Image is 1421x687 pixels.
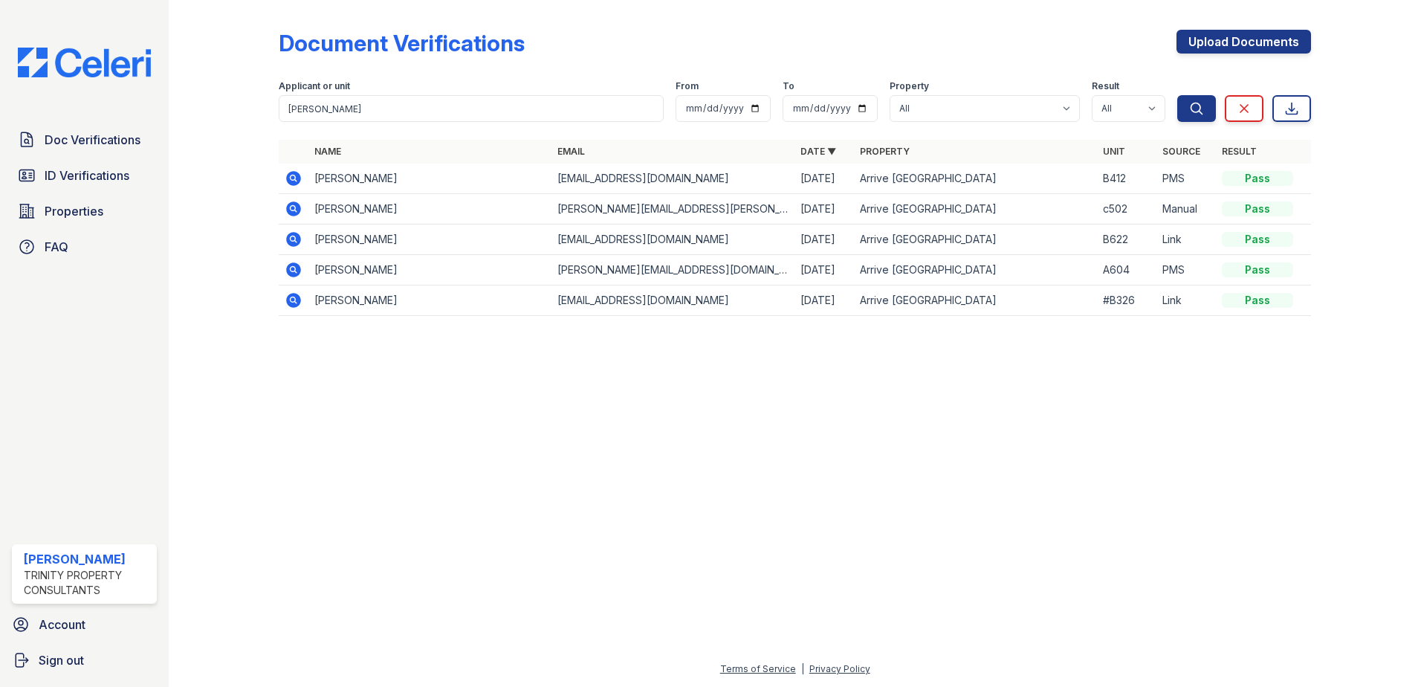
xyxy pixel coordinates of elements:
[1156,164,1216,194] td: PMS
[1222,232,1293,247] div: Pass
[783,80,794,92] label: To
[12,232,157,262] a: FAQ
[308,286,551,316] td: [PERSON_NAME]
[854,225,1097,255] td: Arrive [GEOGRAPHIC_DATA]
[279,80,350,92] label: Applicant or unit
[794,225,854,255] td: [DATE]
[45,131,140,149] span: Doc Verifications
[676,80,699,92] label: From
[279,95,664,122] input: Search by name, email, or unit number
[794,164,854,194] td: [DATE]
[1097,194,1156,225] td: c502
[854,255,1097,286] td: Arrive [GEOGRAPHIC_DATA]
[308,225,551,255] td: [PERSON_NAME]
[1222,146,1257,157] a: Result
[45,202,103,220] span: Properties
[854,286,1097,316] td: Arrive [GEOGRAPHIC_DATA]
[1222,262,1293,277] div: Pass
[794,286,854,316] td: [DATE]
[551,286,794,316] td: [EMAIL_ADDRESS][DOMAIN_NAME]
[890,80,929,92] label: Property
[1156,194,1216,225] td: Manual
[1097,255,1156,286] td: A604
[6,645,163,675] a: Sign out
[551,225,794,255] td: [EMAIL_ADDRESS][DOMAIN_NAME]
[1156,225,1216,255] td: Link
[308,194,551,225] td: [PERSON_NAME]
[1156,286,1216,316] td: Link
[1222,293,1293,308] div: Pass
[551,194,794,225] td: [PERSON_NAME][EMAIL_ADDRESS][PERSON_NAME][DOMAIN_NAME]
[45,238,68,256] span: FAQ
[1097,286,1156,316] td: #B326
[24,568,151,598] div: Trinity Property Consultants
[860,146,910,157] a: Property
[1222,171,1293,186] div: Pass
[1097,225,1156,255] td: B622
[24,550,151,568] div: [PERSON_NAME]
[12,161,157,190] a: ID Verifications
[1092,80,1119,92] label: Result
[308,255,551,286] td: [PERSON_NAME]
[801,663,804,674] div: |
[12,196,157,226] a: Properties
[279,30,525,57] div: Document Verifications
[39,616,85,633] span: Account
[794,255,854,286] td: [DATE]
[854,194,1097,225] td: Arrive [GEOGRAPHIC_DATA]
[1162,146,1200,157] a: Source
[809,663,870,674] a: Privacy Policy
[557,146,585,157] a: Email
[6,610,163,639] a: Account
[720,663,796,674] a: Terms of Service
[39,651,84,669] span: Sign out
[551,255,794,286] td: [PERSON_NAME][EMAIL_ADDRESS][DOMAIN_NAME]
[800,146,836,157] a: Date ▼
[1103,146,1125,157] a: Unit
[45,167,129,184] span: ID Verifications
[314,146,341,157] a: Name
[854,164,1097,194] td: Arrive [GEOGRAPHIC_DATA]
[1156,255,1216,286] td: PMS
[308,164,551,194] td: [PERSON_NAME]
[794,194,854,225] td: [DATE]
[12,125,157,155] a: Doc Verifications
[551,164,794,194] td: [EMAIL_ADDRESS][DOMAIN_NAME]
[1176,30,1311,54] a: Upload Documents
[1097,164,1156,194] td: B412
[6,48,163,77] img: CE_Logo_Blue-a8612792a0a2168367f1c8372b55b34899dd931a85d93a1a3d3e32e68fde9ad4.png
[1222,201,1293,216] div: Pass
